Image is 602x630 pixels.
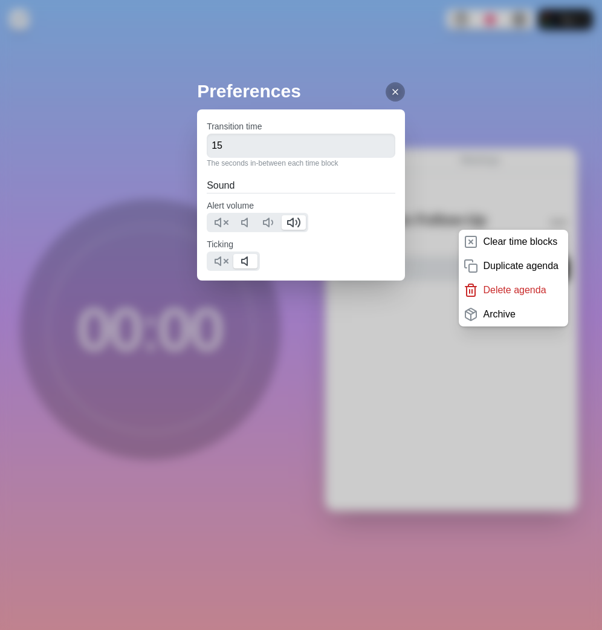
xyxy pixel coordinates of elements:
p: Archive [483,307,515,322]
h2: Preferences [197,77,405,105]
h2: Sound [207,178,395,193]
label: Transition time [207,122,262,131]
p: Clear time blocks [483,235,557,249]
label: Ticking [207,239,233,249]
label: Alert volume [207,201,254,210]
p: Duplicate agenda [483,259,558,273]
p: The seconds in-between each time block [207,158,395,169]
p: Delete agenda [483,283,546,297]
